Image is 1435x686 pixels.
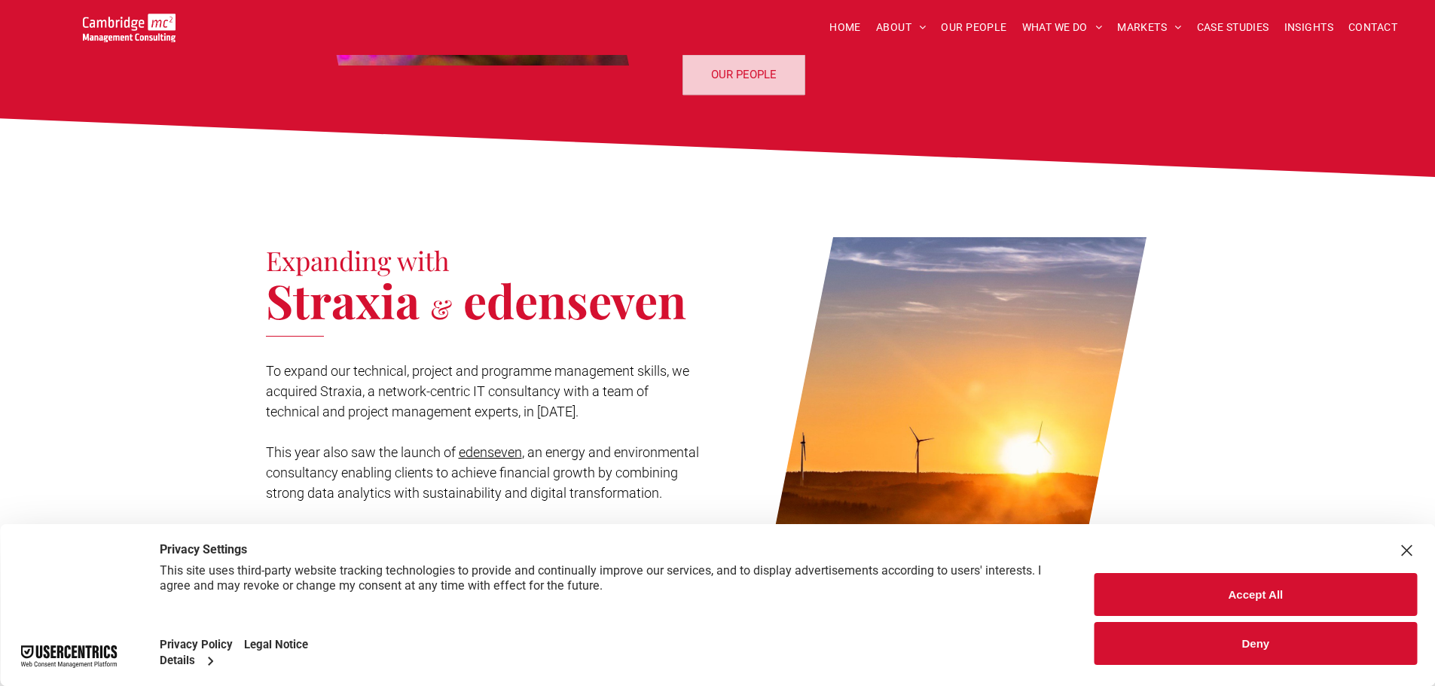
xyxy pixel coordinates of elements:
a: ABOUT [869,16,934,39]
a: edenseven [459,444,522,460]
a: Your Business Transformed | Cambridge Management Consulting [83,16,176,32]
span: , an energy and environmental consultancy enabling clients to achieve financial growth by combini... [266,444,699,501]
a: WHAT WE DO [1015,16,1110,39]
a: CONTACT [1341,16,1405,39]
a: Our Foundation | About | Cambridge Management Consulting [731,237,1170,629]
span: edenseven [463,269,686,331]
span: Expanding with [266,242,450,278]
a: HOME [822,16,869,39]
a: INSIGHTS [1277,16,1341,39]
span: & [430,291,452,326]
span: Straxia [266,269,420,331]
img: Go to Homepage [83,14,176,42]
a: MARKETS [1110,16,1189,39]
span: OUR PEOPLE [711,56,777,94]
a: CASE STUDIES [1189,16,1277,39]
a: OUR PEOPLE [933,16,1014,39]
span: To expand our technical, project and programme management skills, we acquired Straxia, a network-... [266,363,689,419]
span: This year also saw the launch of [266,444,456,460]
a: OUR PEOPLE [682,55,805,96]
